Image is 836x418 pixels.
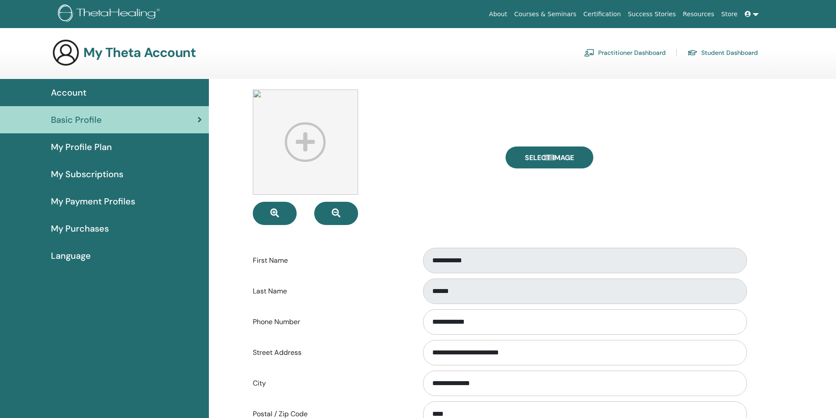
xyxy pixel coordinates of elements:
[511,6,580,22] a: Courses & Seminars
[544,154,555,161] input: Select Image
[51,140,112,154] span: My Profile Plan
[58,4,163,24] img: logo.png
[52,39,80,67] img: generic-user-icon.jpg
[580,6,624,22] a: Certification
[687,46,758,60] a: Student Dashboard
[253,89,358,195] img: profile
[246,344,415,361] label: Street Address
[718,6,741,22] a: Store
[51,249,91,262] span: Language
[246,375,415,392] label: City
[584,46,666,60] a: Practitioner Dashboard
[624,6,679,22] a: Success Stories
[584,49,595,57] img: chalkboard-teacher.svg
[687,49,698,57] img: graduation-cap.svg
[51,222,109,235] span: My Purchases
[51,195,135,208] span: My Payment Profiles
[246,314,415,330] label: Phone Number
[51,86,86,99] span: Account
[525,153,574,162] span: Select Image
[246,283,415,300] label: Last Name
[679,6,718,22] a: Resources
[51,113,102,126] span: Basic Profile
[83,45,196,61] h3: My Theta Account
[485,6,510,22] a: About
[51,168,123,181] span: My Subscriptions
[246,252,415,269] label: First Name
